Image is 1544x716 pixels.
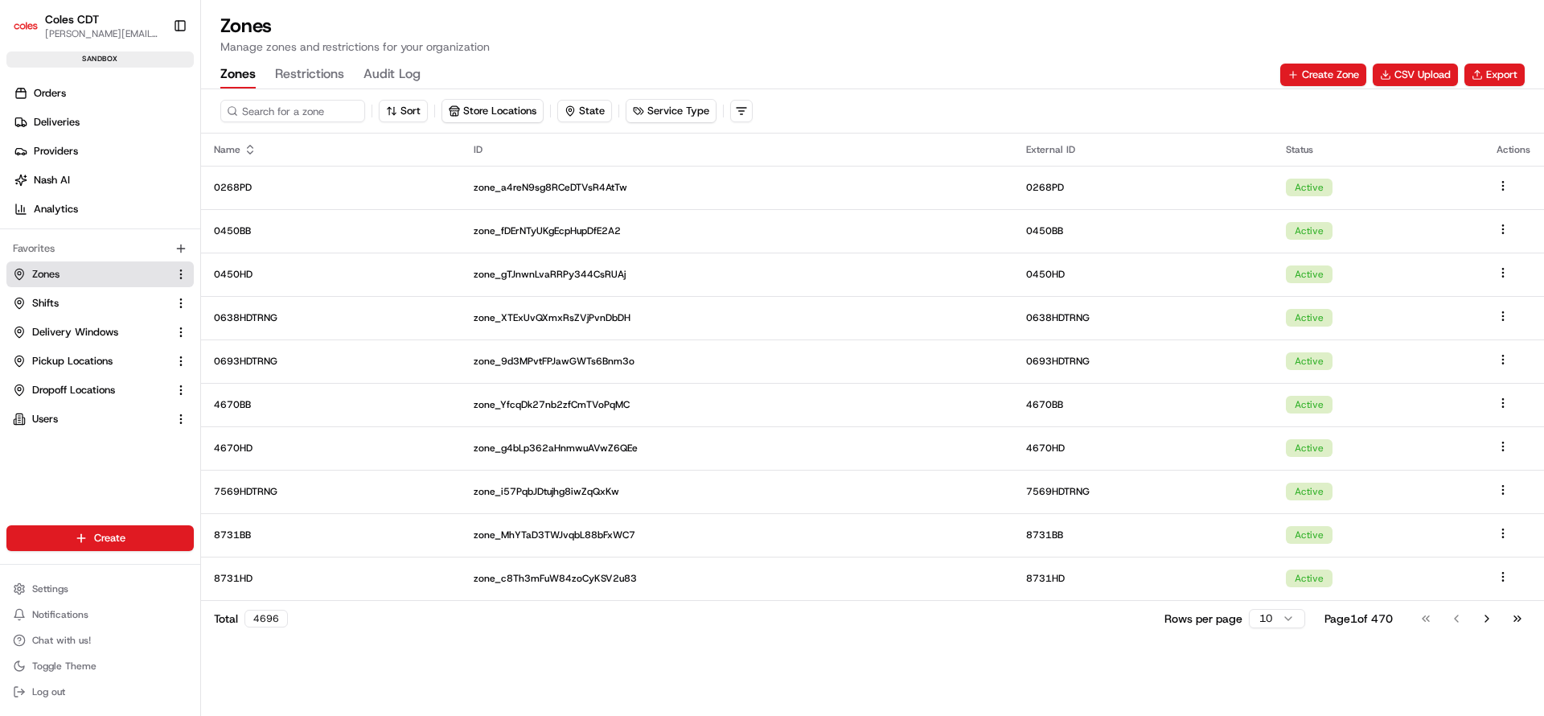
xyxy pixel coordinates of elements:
a: Users [13,412,168,426]
div: External ID [1026,143,1260,156]
span: Deliveries [34,115,80,130]
p: zone_MhYTaD3TWJvqbL88bFxWC7 [474,529,1000,541]
p: 8731BB [1026,529,1260,541]
div: 4696 [244,610,288,628]
button: Export [1464,64,1525,86]
p: zone_fDErNTyUKgEcpHupDfE2A2 [474,224,1000,237]
img: Coles CDT [13,13,39,39]
p: 7569HDTRNG [214,485,448,498]
button: Settings [6,578,194,600]
span: Nash AI [34,173,70,187]
a: Orders [6,80,200,106]
span: Zones [32,267,60,282]
p: zone_XTExUvQXmxRsZVjPvnDbDH [474,311,1000,324]
p: 0268PD [1026,181,1260,194]
div: Active [1286,439,1333,457]
p: Manage zones and restrictions for your organization [220,39,1525,55]
a: Delivery Windows [13,325,168,339]
span: Orders [34,86,66,101]
button: Audit Log [363,61,421,88]
p: 0693HDTRNG [1026,355,1260,368]
a: Dropoff Locations [13,383,168,397]
a: Nash AI [6,167,200,193]
button: Coles CDTColes CDT[PERSON_NAME][EMAIL_ADDRESS][PERSON_NAME][DOMAIN_NAME] [6,6,166,45]
button: Shifts [6,290,194,316]
a: Deliveries [6,109,200,135]
button: Log out [6,681,194,703]
span: Log out [32,685,65,698]
button: Notifications [6,603,194,626]
span: Users [32,412,58,426]
div: ID [474,143,1000,156]
div: sandbox [6,51,194,68]
span: Create [94,531,125,545]
p: 7569HDTRNG [1026,485,1260,498]
button: Restrictions [275,61,344,88]
button: State [557,100,612,122]
span: Dropoff Locations [32,383,115,397]
p: zone_9d3MPvtFPJawGWTs6Bnm3o [474,355,1000,368]
p: 4670HD [214,442,448,455]
span: Chat with us! [32,634,91,647]
div: Active [1286,179,1333,196]
button: Coles CDT [45,11,99,27]
p: zone_a4reN9sg8RCeDTVsR4AtTw [474,181,1000,194]
div: Active [1286,222,1333,240]
span: Delivery Windows [32,325,118,339]
p: 0638HDTRNG [1026,311,1260,324]
span: Pickup Locations [32,354,113,368]
span: Settings [32,582,68,595]
button: Zones [220,61,256,88]
a: Analytics [6,196,200,222]
span: Analytics [34,202,78,216]
p: zone_gTJnwnLvaRRPy344CsRUAj [474,268,1000,281]
div: Favorites [6,236,194,261]
p: 0693HDTRNG [214,355,448,368]
button: Delivery Windows [6,319,194,345]
p: 0268PD [214,181,448,194]
div: Actions [1497,143,1531,156]
div: Active [1286,352,1333,370]
button: Zones [6,261,194,287]
button: CSV Upload [1373,64,1458,86]
div: Active [1286,570,1333,587]
p: zone_c8Th3mFuW84zoCyKSV2u83 [474,572,1000,585]
p: 0450BB [1026,224,1260,237]
p: 4670HD [1026,442,1260,455]
div: Total [214,610,288,628]
p: 4670BB [1026,398,1260,411]
h1: Zones [220,13,1525,39]
p: 8731HD [1026,572,1260,585]
button: Dropoff Locations [6,377,194,403]
div: Active [1286,526,1333,544]
p: zone_i57PqbJDtujhg8iwZqQxKw [474,485,1000,498]
a: Shifts [13,296,168,311]
div: Active [1286,309,1333,327]
button: Create Zone [1280,64,1366,86]
p: 8731HD [214,572,448,585]
div: Page 1 of 470 [1324,611,1393,627]
div: Name [214,143,448,156]
p: 4670BB [214,398,448,411]
button: Pickup Locations [6,348,194,374]
p: Rows per page [1164,611,1242,627]
div: Status [1286,143,1471,156]
p: 8731BB [214,529,448,541]
a: Providers [6,138,200,164]
button: Chat with us! [6,629,194,652]
button: Create [6,525,194,551]
p: zone_g4bLp362aHnmwuAVwZ6QEe [474,442,1000,455]
button: Users [6,406,194,432]
p: 0450HD [214,268,448,281]
div: Active [1286,483,1333,500]
button: Sort [379,100,428,122]
p: 0638HDTRNG [214,311,448,324]
button: Service Type [626,100,716,122]
button: Store Locations [441,99,544,123]
div: Active [1286,265,1333,283]
span: Providers [34,144,78,158]
button: Toggle Theme [6,655,194,677]
span: Shifts [32,296,59,311]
